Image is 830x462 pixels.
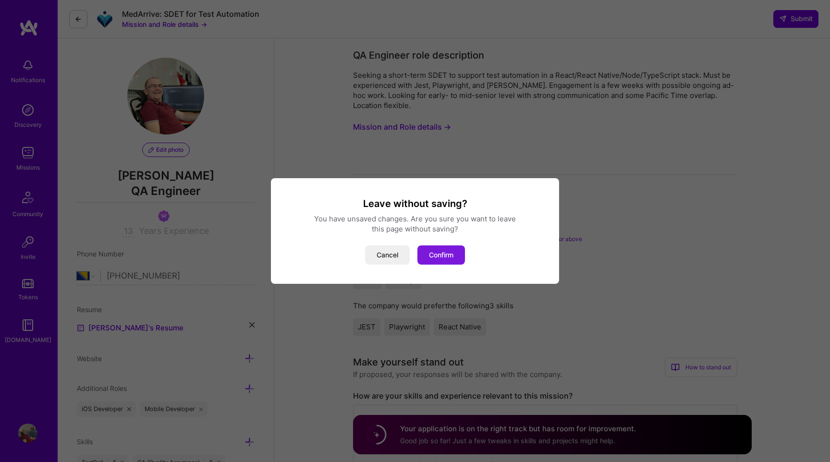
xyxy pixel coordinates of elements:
[282,197,548,210] h3: Leave without saving?
[365,245,410,265] button: Cancel
[282,224,548,234] div: this page without saving?
[271,178,559,284] div: modal
[417,245,465,265] button: Confirm
[282,214,548,224] div: You have unsaved changes. Are you sure you want to leave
